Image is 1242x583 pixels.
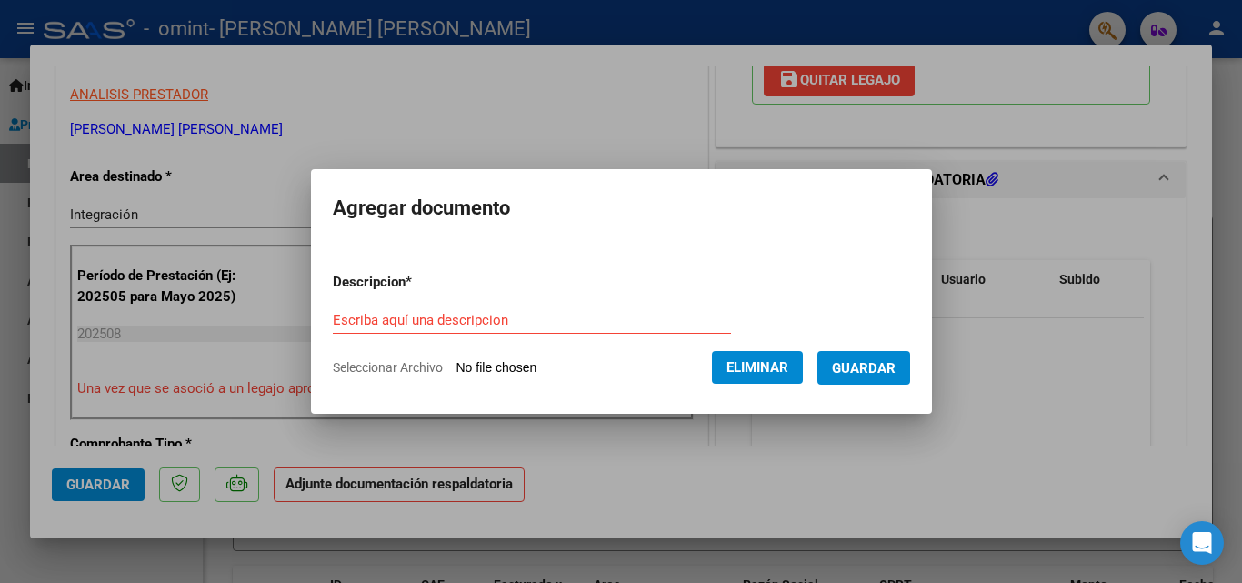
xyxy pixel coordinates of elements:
[333,191,910,226] h2: Agregar documento
[333,360,443,375] span: Seleccionar Archivo
[817,351,910,385] button: Guardar
[1180,521,1224,565] div: Open Intercom Messenger
[726,359,788,376] span: Eliminar
[333,272,506,293] p: Descripcion
[712,351,803,384] button: Eliminar
[832,360,896,377] span: Guardar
